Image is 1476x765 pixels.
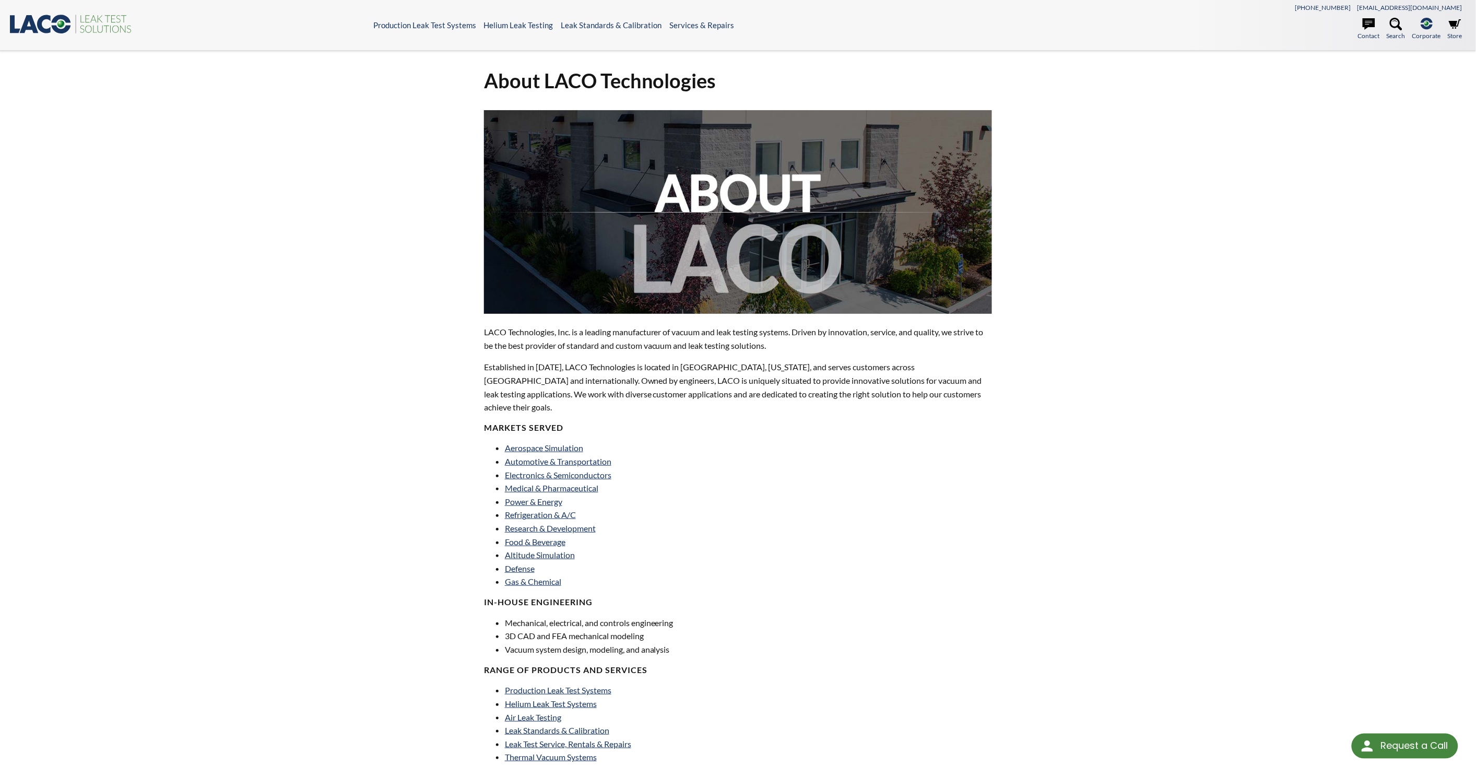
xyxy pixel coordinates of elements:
[505,712,561,722] a: Air Leak Testing
[505,563,535,573] a: Defense
[505,643,732,656] li: Vacuum system design, modeling, and analysis
[505,443,583,453] a: Aerospace Simulation
[484,422,563,432] strong: MARKETS SERVED
[505,483,598,493] a: Medical & Pharmaceutical
[505,725,609,735] a: Leak Standards & Calibration
[1448,18,1462,41] a: Store
[1295,4,1351,11] a: [PHONE_NUMBER]
[505,739,631,749] a: Leak Test Service, Rentals & Repairs
[1352,734,1458,759] div: Request a Call
[505,699,597,709] a: Helium Leak Test Systems
[505,685,611,695] a: Production Leak Test Systems
[1357,4,1462,11] a: [EMAIL_ADDRESS][DOMAIN_NAME]
[1359,738,1376,755] img: round button
[505,550,575,560] a: Altitude Simulation
[505,629,732,643] li: 3D CAD and FEA mechanical modeling
[484,360,992,414] p: Established in [DATE], LACO Technologies is located in [GEOGRAPHIC_DATA], [US_STATE], and serves ...
[505,470,611,480] a: Electronics & Semiconductors
[670,20,735,30] a: Services & Repairs
[505,576,561,586] a: Gas & Chemical
[1387,18,1406,41] a: Search
[484,110,992,313] img: about-laco.jpg
[505,510,576,520] a: Refrigeration & A/C
[505,456,611,466] a: Automotive & Transportation
[505,523,596,533] a: Research & Development
[505,616,732,630] li: Mechanical, electrical, and controls engineering
[505,752,597,762] a: Thermal Vacuum Systems
[1358,18,1380,41] a: Contact
[484,665,647,675] strong: RANGE OF PRODUCTS AND SERVICES
[484,325,992,352] p: LACO Technologies, Inc. is a leading manufacturer of vacuum and leak testing systems. Driven by i...
[484,20,553,30] a: Helium Leak Testing
[484,68,992,93] h1: About LACO Technologies
[373,20,476,30] a: Production Leak Test Systems
[561,20,662,30] a: Leak Standards & Calibration
[505,537,565,547] a: Food & Beverage
[1412,31,1441,41] span: Corporate
[505,497,562,507] a: Power & Energy
[484,597,593,607] strong: IN-HOUSE ENGINEERING
[1380,734,1448,758] div: Request a Call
